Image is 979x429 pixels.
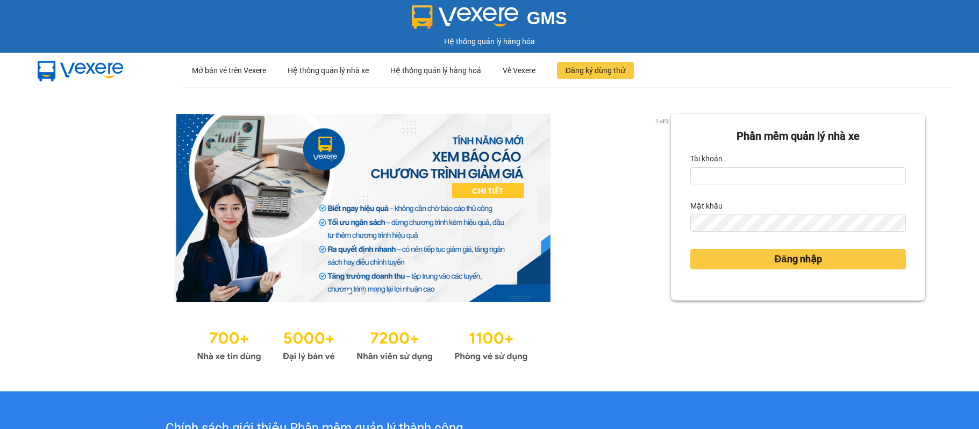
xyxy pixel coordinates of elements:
[690,215,906,232] input: Mật khẩu
[390,53,481,88] div: Hệ thống quản lý hàng hoá
[54,114,69,302] button: previous slide / item
[690,197,723,215] label: Mật khẩu
[690,249,906,269] button: Đăng nhập
[347,289,352,294] li: slide item 1
[197,324,528,364] img: Statistics.png
[503,53,535,88] div: Về Vexere
[690,150,723,167] label: Tài khoản
[566,65,625,76] span: Đăng ký dùng thử
[412,16,567,25] a: GMS
[3,35,976,47] div: Hệ thống quản lý hàng hóa
[656,114,671,302] button: next slide / item
[527,8,567,28] span: GMS
[412,5,518,29] img: logo 2
[775,252,822,267] span: Đăng nhập
[27,53,134,88] img: mbUUG5Q.png
[690,128,906,145] div: Phần mềm quản lý nhà xe
[192,53,266,88] div: Mở bán vé trên Vexere
[288,53,369,88] div: Hệ thống quản lý nhà xe
[373,289,377,294] li: slide item 3
[652,114,671,128] p: 1 of 3
[360,289,365,294] li: slide item 2
[690,167,906,184] input: Tài khoản
[557,62,634,79] button: Đăng ký dùng thử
